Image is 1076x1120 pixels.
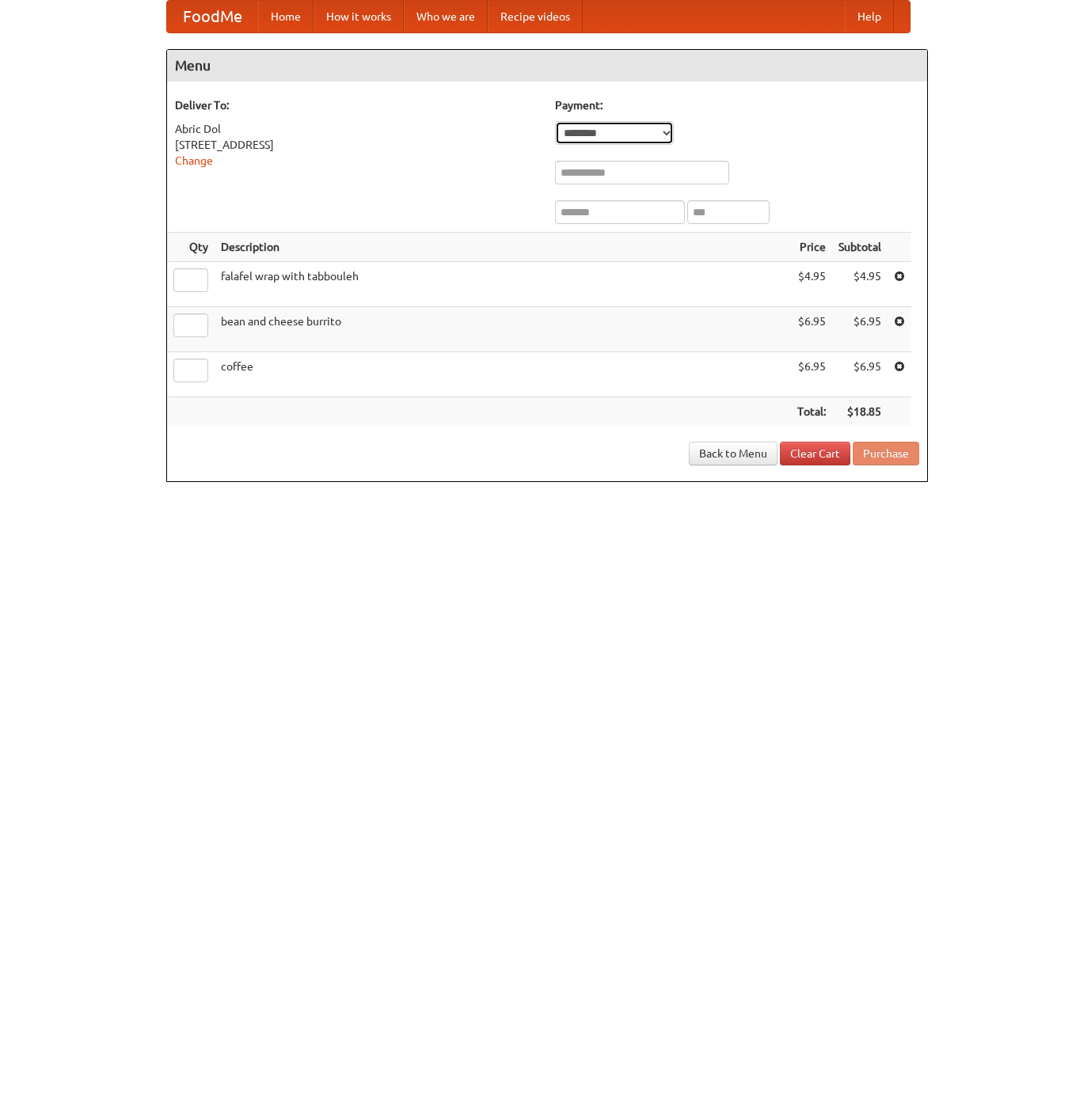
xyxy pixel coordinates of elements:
td: $6.95 [832,307,888,352]
td: $4.95 [791,262,832,307]
td: bean and cheese burrito [215,307,791,352]
a: Who we are [404,1,488,32]
a: Recipe videos [488,1,583,32]
td: $4.95 [832,262,888,307]
h5: Deliver To: [175,97,539,113]
th: $18.85 [832,397,888,427]
button: Purchase [853,442,919,465]
td: $6.95 [791,307,832,352]
div: Abric Dol [175,121,539,137]
th: Total: [791,397,832,427]
td: falafel wrap with tabbouleh [215,262,791,307]
a: Back to Menu [689,442,778,465]
h4: Menu [167,50,927,82]
td: coffee [215,352,791,397]
h5: Payment: [555,97,919,113]
a: How it works [314,1,404,32]
a: Home [258,1,314,32]
th: Qty [167,233,215,262]
a: Help [845,1,894,32]
a: Clear Cart [780,442,850,465]
a: Change [175,154,213,167]
a: FoodMe [167,1,258,32]
th: Description [215,233,791,262]
td: $6.95 [832,352,888,397]
td: $6.95 [791,352,832,397]
th: Price [791,233,832,262]
div: [STREET_ADDRESS] [175,137,539,153]
th: Subtotal [832,233,888,262]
